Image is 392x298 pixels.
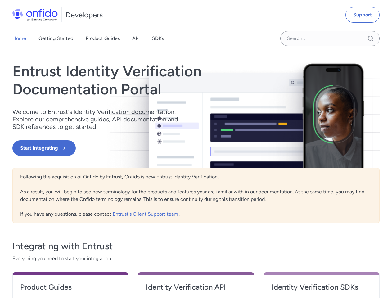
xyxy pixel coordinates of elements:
input: Onfido search input field [280,31,380,46]
img: Onfido Logo [12,9,58,21]
div: Following the acquisition of Onfido by Entrust, Onfido is now Entrust Identity Verification. As a... [12,168,380,223]
a: API [132,30,140,47]
a: Support [345,7,380,23]
h3: Integrating with Entrust [12,240,380,252]
h4: Identity Verification SDKs [272,282,372,292]
a: Identity Verification SDKs [272,282,372,297]
a: Start Integrating [12,140,269,156]
a: Product Guides [20,282,120,297]
p: Welcome to Entrust’s Identity Verification documentation. Explore our comprehensive guides, API d... [12,108,186,130]
a: Home [12,30,26,47]
a: Entrust's Client Support team [113,211,179,217]
h4: Identity Verification API [146,282,246,292]
a: Product Guides [86,30,120,47]
a: SDKs [152,30,164,47]
h1: Entrust Identity Verification Documentation Portal [12,62,269,98]
a: Getting Started [38,30,73,47]
button: Start Integrating [12,140,76,156]
span: Everything you need to start your integration [12,255,380,262]
a: Identity Verification API [146,282,246,297]
h4: Product Guides [20,282,120,292]
h1: Developers [65,10,103,20]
